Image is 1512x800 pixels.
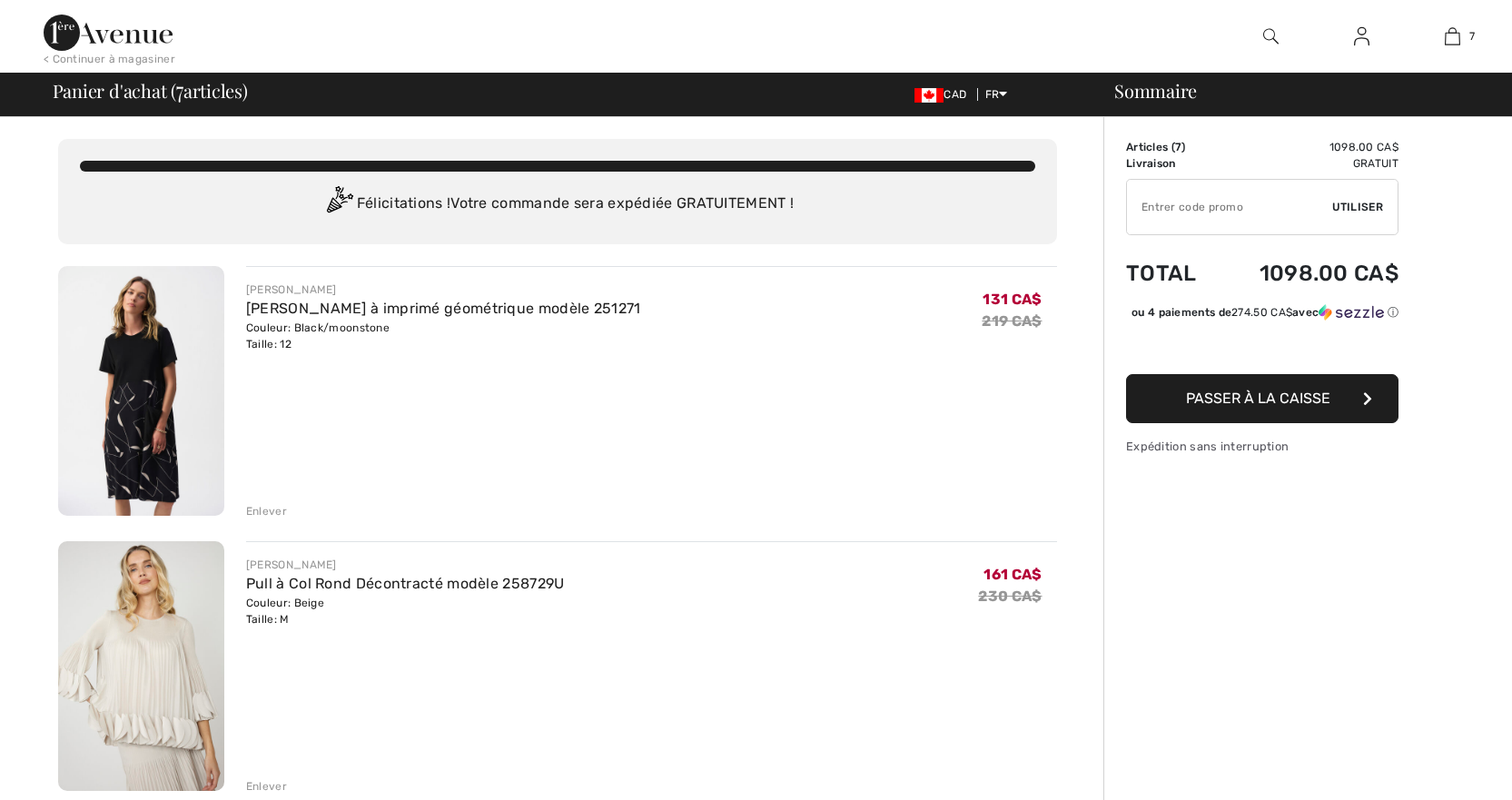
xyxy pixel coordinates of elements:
td: 1098.00 CA$ [1218,139,1398,155]
iframe: PayPal-paypal [1126,327,1398,368]
div: Enlever [246,503,287,519]
div: Couleur: Black/moonstone Taille: 12 [246,320,641,352]
button: Passer à la caisse [1126,374,1398,423]
a: Pull à Col Rond Décontracté modèle 258729U [246,575,565,592]
img: Mes infos [1354,25,1369,47]
span: 274.50 CA$ [1231,306,1292,319]
div: ou 4 paiements de avec [1132,304,1398,321]
a: Se connecter [1339,25,1384,48]
img: 1ère Avenue [44,15,173,51]
img: recherche [1263,25,1279,47]
img: Mon panier [1445,25,1460,47]
span: Passer à la caisse [1186,390,1330,407]
s: 230 CA$ [978,588,1042,605]
div: ou 4 paiements de274.50 CA$avecSezzle Cliquez pour en savoir plus sur Sezzle [1126,304,1398,327]
div: Expédition sans interruption [1126,438,1398,455]
span: Panier d'achat ( articles) [53,82,248,100]
span: 161 CA$ [983,566,1042,583]
span: Utiliser [1332,199,1383,215]
img: Robe trapèze à imprimé géométrique modèle 251271 [58,266,224,516]
a: [PERSON_NAME] à imprimé géométrique modèle 251271 [246,300,641,317]
a: 7 [1408,25,1497,47]
td: 1098.00 CA$ [1218,242,1398,304]
td: Livraison [1126,155,1218,172]
img: Canadian Dollar [914,88,944,103]
iframe: Ouvre un widget dans lequel vous pouvez chatter avec l’un de nos agents [1397,746,1494,791]
span: 7 [1469,28,1475,44]
span: 7 [176,77,183,101]
div: Couleur: Beige Taille: M [246,595,565,627]
td: Total [1126,242,1218,304]
span: 7 [1175,141,1181,153]
div: Enlever [246,778,287,795]
img: Congratulation2.svg [321,186,357,222]
div: < Continuer à magasiner [44,51,175,67]
div: [PERSON_NAME] [246,557,565,573]
td: Gratuit [1218,155,1398,172]
s: 219 CA$ [982,312,1042,330]
span: 131 CA$ [983,291,1042,308]
span: FR [985,88,1008,101]
input: Code promo [1127,180,1332,234]
div: [PERSON_NAME] [246,281,641,298]
div: Félicitations ! Votre commande sera expédiée GRATUITEMENT ! [80,186,1035,222]
img: Sezzle [1319,304,1384,321]
span: CAD [914,88,973,101]
img: Pull à Col Rond Décontracté modèle 258729U [58,541,224,791]
div: Sommaire [1092,82,1501,100]
td: Articles ( ) [1126,139,1218,155]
